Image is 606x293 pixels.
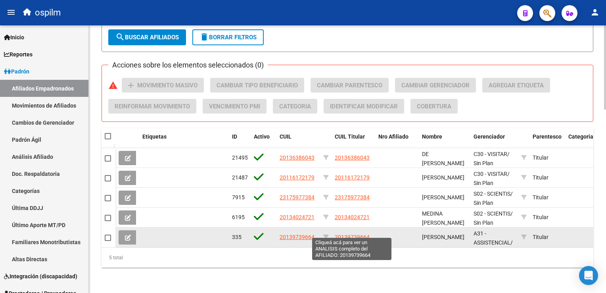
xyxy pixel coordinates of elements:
datatable-header-cell: Parentesco [529,128,565,154]
span: Activo [254,133,270,140]
span: Titular [533,194,548,200]
span: Etiquetas [142,133,167,140]
span: CUIL Titular [335,133,365,140]
datatable-header-cell: CUIL [276,128,320,154]
mat-icon: warning [108,81,118,90]
button: Reinformar Movimiento [108,99,196,114]
span: ID [232,133,237,140]
span: Cambiar Gerenciador [401,82,470,89]
span: 20134024721 [335,214,370,220]
span: Borrar Filtros [199,34,257,41]
span: Integración (discapacidad) [4,272,77,281]
span: 20139739664 [280,234,315,240]
button: Vencimiento PMI [203,99,267,114]
span: DE [PERSON_NAME] [422,151,464,166]
datatable-header-cell: Gerenciador [470,128,518,154]
span: 6195 [232,214,245,220]
button: Movimiento Masivo [122,78,204,93]
span: 20116172179 [335,174,370,181]
button: Cambiar Gerenciador [395,78,476,93]
span: Nro Afiliado [378,133,408,140]
button: Cambiar Tipo Beneficiario [210,78,304,93]
span: Cambiar Parentesco [317,82,382,89]
button: Buscar Afiliados [108,29,186,45]
datatable-header-cell: Etiquetas [139,128,229,154]
datatable-header-cell: Nro Afiliado [375,128,419,154]
span: S02 - SCIENTIS [474,210,510,217]
div: Open Intercom Messenger [579,266,598,285]
span: Categoria [568,133,593,140]
span: 23175977384 [335,194,370,200]
span: Titular [533,154,548,161]
button: Identificar Modificar [324,99,404,114]
span: [PERSON_NAME] [422,174,464,181]
span: Cobertura [417,103,451,110]
span: Categoria [279,103,311,110]
span: 23175977384 [280,194,315,200]
span: 20134024721 [280,214,315,220]
span: MEDINA [PERSON_NAME] [422,210,464,226]
mat-icon: menu [6,8,16,17]
button: Cobertura [410,99,458,114]
span: Titular [533,214,548,220]
span: ospilm [35,4,61,21]
span: Gerenciador [474,133,505,140]
span: S02 - SCIENTIS [474,191,510,197]
div: 5 total [102,248,593,268]
button: Cambiar Parentesco [311,78,389,93]
span: Titular [533,174,548,181]
span: C30 - VISITAR [474,151,507,157]
h3: Acciones sobre los elementos seleccionados (0) [108,60,268,71]
span: Padrón [4,67,29,76]
datatable-header-cell: CUIL Titular [332,128,375,154]
span: Cambiar Tipo Beneficiario [217,82,298,89]
span: Nombre [422,133,442,140]
span: 21495 [232,154,248,161]
span: 7915 [232,194,245,200]
span: 20116172179 [280,174,315,181]
mat-icon: add [126,81,136,90]
span: CUIL [280,133,291,140]
span: 20136386043 [280,154,315,161]
span: 21487 [232,174,248,181]
span: 20139739664 [335,234,370,240]
span: C30 - VISITAR [474,171,507,177]
mat-icon: delete [199,32,209,42]
span: Reinformar Movimiento [115,103,190,110]
span: Identificar Modificar [330,103,398,110]
mat-icon: search [115,32,125,42]
datatable-header-cell: Nombre [419,128,470,154]
button: Borrar Filtros [192,29,264,45]
span: A31 - ASSISTENCIAL [474,230,510,246]
span: 20136386043 [335,154,370,161]
span: [PERSON_NAME] [422,194,464,200]
button: Categoria [273,99,317,114]
span: Titular [533,234,548,240]
span: Movimiento Masivo [137,82,198,89]
span: Vencimiento PMI [209,103,260,110]
span: Agregar Etiqueta [489,82,544,89]
span: Reportes [4,50,33,59]
span: Parentesco [533,133,562,140]
mat-icon: person [590,8,600,17]
datatable-header-cell: ID [229,128,251,154]
datatable-header-cell: Activo [251,128,276,154]
button: Agregar Etiqueta [482,78,550,93]
span: 335 [232,234,242,240]
span: [PERSON_NAME] [422,234,464,240]
span: Inicio [4,33,24,42]
datatable-header-cell: Categoria [565,128,597,154]
span: Buscar Afiliados [115,34,179,41]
